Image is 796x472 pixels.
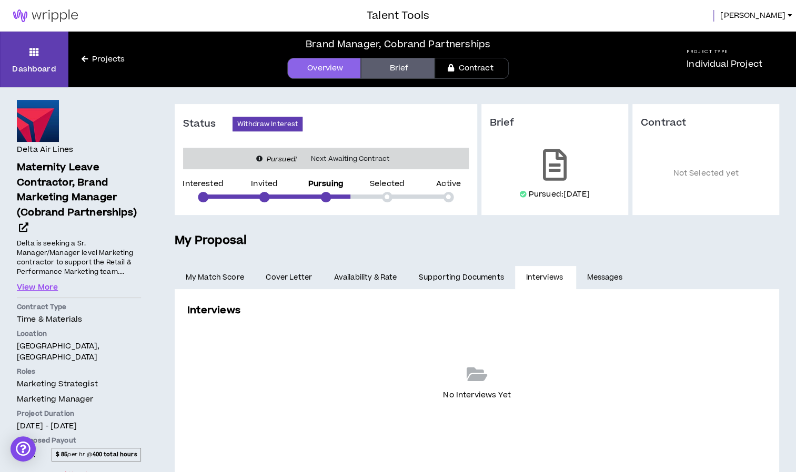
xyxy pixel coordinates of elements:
span: Cover Letter [266,272,312,283]
h3: Contract [641,117,771,129]
p: No Interviews Yet [443,389,510,401]
p: Proposed Payout [17,436,141,445]
a: Interviews [515,266,576,289]
span: Maternity Leave Contractor, Brand Marketing Manager (Cobrand Partnerships) [17,160,137,220]
h3: Brief [490,117,620,129]
p: Project Duration [17,409,141,418]
p: Pursued: [DATE] [529,189,590,200]
h4: Delta Air Lines [17,144,73,156]
p: Invited [251,180,278,188]
a: Messages [576,266,636,289]
p: Pursuing [308,180,344,188]
p: Individual Project [687,58,762,70]
p: Dashboard [12,64,56,75]
span: Marketing Manager [17,394,93,405]
a: Contract [435,58,508,79]
p: Contract Type [17,302,141,312]
a: My Match Score [175,266,255,289]
span: Next Awaiting Contract [305,153,396,164]
p: Active [436,180,461,188]
span: per hr @ [52,448,141,461]
a: Projects [68,54,138,65]
p: Location [17,329,141,338]
a: Overview [287,58,361,79]
a: Supporting Documents [408,266,515,289]
p: Not Selected yet [641,145,771,202]
p: [DATE] - [DATE] [17,420,141,432]
h5: Project Type [687,48,762,55]
h3: Interviews [187,303,240,317]
a: Availability & Rate [323,266,408,289]
strong: $ 85 [56,450,68,458]
span: [PERSON_NAME] [720,10,785,22]
button: Withdraw Interest [233,117,303,131]
h3: Talent Tools [367,8,429,24]
p: Selected [370,180,405,188]
p: [GEOGRAPHIC_DATA], [GEOGRAPHIC_DATA] [17,341,141,363]
strong: 400 total hours [93,450,137,458]
i: Pursued! [267,155,297,164]
a: Maternity Leave Contractor, Brand Marketing Manager (Cobrand Partnerships) [17,160,141,236]
div: Brand Manager, Cobrand Partnerships [306,37,490,52]
h3: Status [183,118,233,130]
a: Brief [361,58,435,79]
button: View More [17,282,58,293]
span: Marketing Strategist [17,378,98,389]
div: Open Intercom Messenger [11,436,36,461]
p: Time & Materials [17,314,141,325]
p: Roles [17,367,141,376]
p: Delta is seeking a Sr. Manager/Manager level Marketing contractor to support the Retail & Perform... [17,238,141,278]
h5: My Proposal [175,232,779,250]
p: Interested [183,180,223,188]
